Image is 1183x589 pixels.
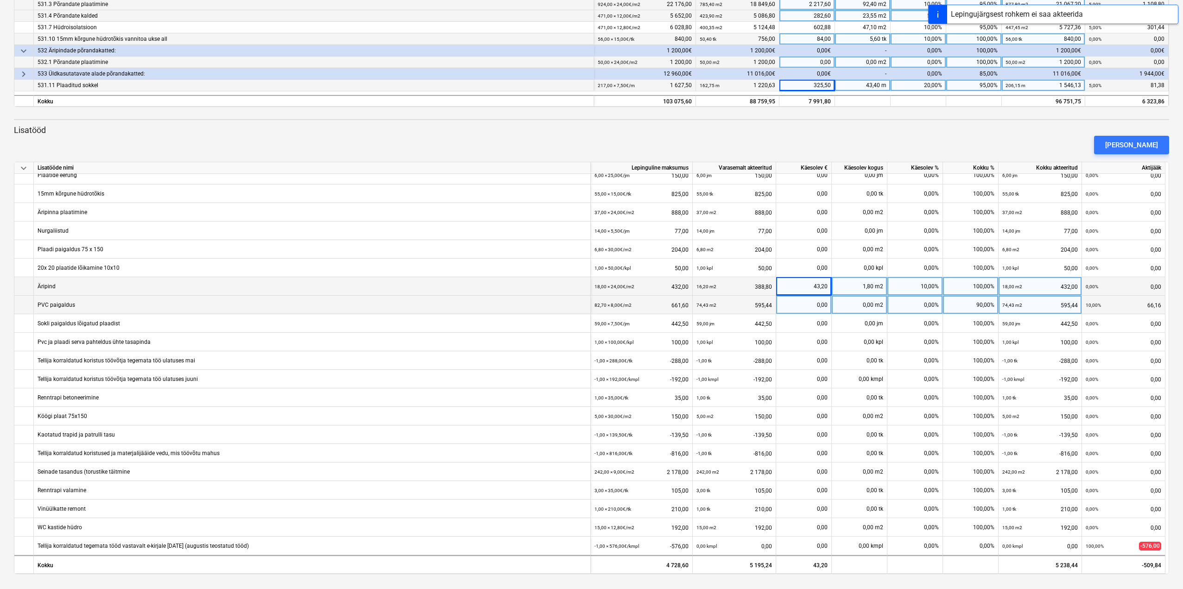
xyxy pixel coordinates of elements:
div: 100,00% [943,370,999,388]
small: 55,00 tk [696,191,713,196]
div: 4 728,60 [591,555,693,574]
div: - [835,68,891,80]
div: 50,00 [696,259,772,278]
div: 1 627,50 [598,80,692,91]
div: 5 086,80 [700,10,775,22]
div: 100,00% [943,500,999,518]
div: 532.1 Põrandate plaatimine [38,57,590,68]
div: 0,00€ [779,68,835,80]
div: 204,00 [1002,240,1078,259]
div: 756,00 [700,33,775,45]
div: 0,00% [891,68,946,80]
div: 0,00€ [1085,45,1169,57]
div: 100,00 [595,333,689,352]
div: 100,00% [943,351,999,370]
small: 0,00% [1086,377,1098,382]
div: 90,00% [943,296,999,314]
div: 0,00% [887,518,943,537]
div: 100,00 [696,333,772,352]
div: 825,00 [595,184,689,203]
div: 100,00% [943,462,999,481]
div: 595,44 [1002,296,1078,315]
div: 1 200,00€ [1002,45,1085,57]
div: 100,00% [943,388,999,407]
div: 0,00 jm [832,314,887,333]
div: Varasemalt akteeritud [693,162,776,174]
small: 0,00% [1086,321,1098,326]
div: 825,00 [696,184,772,203]
small: 50,00 m2 [700,60,720,65]
div: 0,00 kpl [832,259,887,277]
div: 0,00 [1086,333,1161,352]
small: 6,80 m2 [696,247,714,252]
div: 282,60 [779,10,835,22]
div: 100,00% [943,425,999,444]
div: 150,00 [1002,166,1078,185]
div: 0,00 [1089,57,1164,68]
small: 471,00 × 12,80€ / m2 [598,25,640,30]
div: 301,44 [1089,22,1164,33]
div: Pvc ja plaadi serva pahteldus ühte tasapinda [38,333,151,351]
div: 81,38 [1089,80,1164,91]
div: 77,00 [1002,222,1078,241]
div: 6 028,80 [598,22,692,33]
div: -509,84 [1082,555,1165,574]
div: 0,00 m2 [832,203,887,222]
div: 0,00€ [779,45,835,57]
div: 442,50 [696,314,772,333]
small: 59,00 × 7,50€ / jm [595,321,630,326]
small: 1,00 kpl [696,340,713,345]
div: 0,00% [887,333,943,351]
div: 0,00 [1086,240,1161,259]
div: 88 759,95 [700,96,775,108]
div: Kokku [34,555,591,574]
div: 0,00% [887,370,943,388]
div: 0,00 tk [832,351,887,370]
div: 0,00% [887,462,943,481]
small: 56,00 tk [1006,37,1022,42]
small: 1,00 × 50,00€ / kpl [595,266,631,271]
div: 0,00% [887,296,943,314]
div: 0,00 m2 [832,407,887,425]
div: 47,10 m2 [835,22,891,33]
div: 150,00 [595,166,689,185]
div: 0,00% [887,222,943,240]
div: -288,00 [595,351,689,370]
div: 1 200,00€ [594,45,696,57]
div: 100,00% [943,203,999,222]
small: 74,43 m2 [696,303,716,308]
small: 0,00% [1086,210,1098,215]
div: 100,00 [1002,333,1078,352]
div: 0,00 [780,166,828,184]
div: 0,00 tk [832,425,887,444]
small: 55,00 × 15,00€ / tk [595,191,631,196]
div: 100,00% [943,277,999,296]
div: Renntrapi betoneerimine [38,388,99,406]
div: 0,00% [887,351,943,370]
div: 6 323,86 [1089,96,1164,108]
small: 0,00% [1086,228,1098,234]
div: Plaadi paigaldus 75 x 150 [38,240,103,258]
small: 0,00% [1086,358,1098,363]
small: -1,00 × 192,00€ / kmpl [595,377,639,382]
div: 442,50 [1002,314,1078,333]
div: 1 200,00 [1006,57,1081,68]
small: 206,15 m [1006,83,1025,88]
div: 1,80 m2 [832,277,887,296]
div: 0,00% [887,314,943,333]
span: keyboard_arrow_down [18,45,29,57]
div: 825,00 [1002,184,1078,203]
div: Käesolev € [776,162,832,174]
small: 5,00% [1089,83,1101,88]
div: Lepinguline maksumus [591,162,693,174]
div: 100,00% [943,333,999,351]
small: 1,00 kpl [1002,266,1019,271]
small: 1,00 kpl [1002,340,1019,345]
div: 0,00% [887,240,943,259]
div: 432,00 [595,277,689,296]
div: 0,00 [1086,166,1161,185]
small: 0,00% [1086,340,1098,345]
div: 100,00% [946,45,1002,57]
div: 0,00% [943,537,999,555]
small: 785,40 m2 [700,2,722,7]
